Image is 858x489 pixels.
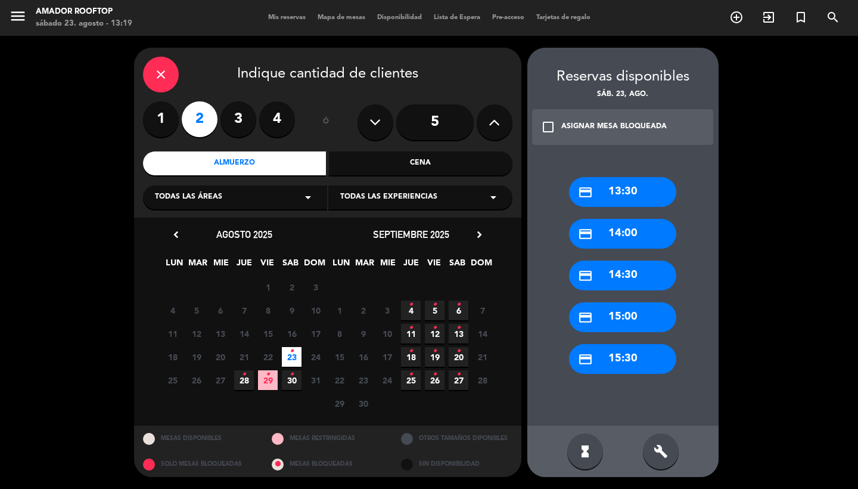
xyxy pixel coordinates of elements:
[569,177,676,207] div: 13:30
[143,57,512,92] div: Indique cantidad de clientes
[578,185,593,200] i: credit_card
[281,256,300,276] span: SAB
[266,365,270,384] i: •
[9,7,27,25] i: menu
[234,370,254,390] span: 28
[424,256,444,276] span: VIE
[729,10,744,24] i: add_circle_outline
[329,394,349,413] span: 29
[282,277,301,297] span: 2
[761,10,776,24] i: exit_to_app
[377,347,397,367] span: 17
[392,426,521,451] div: OTROS TAMAÑOS DIPONIBLES
[329,151,512,175] div: Cena
[456,365,461,384] i: •
[36,18,132,30] div: sábado 23. agosto - 13:19
[306,324,325,343] span: 17
[282,347,301,367] span: 23
[353,347,373,367] span: 16
[456,295,461,314] i: •
[472,301,492,320] span: 7
[329,301,349,320] span: 1
[377,324,397,343] span: 10
[456,318,461,338] i: •
[527,66,719,89] div: Reservas disponibles
[456,342,461,361] i: •
[186,347,206,367] span: 19
[263,451,392,477] div: MESAS BLOQUEADAS
[306,370,325,390] span: 31
[220,101,256,137] label: 3
[433,318,437,338] i: •
[258,277,278,297] span: 1
[401,324,421,343] span: 11
[449,370,468,390] span: 27
[472,324,492,343] span: 14
[304,256,324,276] span: DOM
[371,14,428,21] span: Disponibilidad
[143,151,327,175] div: Almuerzo
[377,301,397,320] span: 3
[301,190,315,205] i: arrow_drop_down
[355,256,374,276] span: MAR
[578,227,593,242] i: credit_card
[186,370,206,390] span: 26
[541,120,555,134] i: check_box_outline_blank
[164,256,184,276] span: LUN
[182,101,217,137] label: 2
[331,256,351,276] span: LUN
[9,7,27,29] button: menu
[242,365,246,384] i: •
[428,14,486,21] span: Lista de Espera
[234,256,254,276] span: JUE
[578,352,593,367] i: credit_card
[282,324,301,343] span: 16
[329,347,349,367] span: 15
[569,344,676,374] div: 15:30
[312,14,371,21] span: Mapa de mesas
[258,370,278,390] span: 29
[353,370,373,390] span: 23
[401,370,421,390] span: 25
[401,256,421,276] span: JUE
[472,347,492,367] span: 21
[163,347,182,367] span: 18
[409,342,413,361] i: •
[377,370,397,390] span: 24
[392,451,521,477] div: SIN DISPONIBILIDAD
[401,301,421,320] span: 4
[353,394,373,413] span: 30
[527,89,719,101] div: sáb. 23, ago.
[163,324,182,343] span: 11
[263,426,392,451] div: MESAS RESTRINGIDAS
[340,191,437,203] span: Todas las experiencias
[447,256,467,276] span: SAB
[210,324,230,343] span: 13
[471,256,490,276] span: DOM
[306,277,325,297] span: 3
[578,268,593,283] i: credit_card
[530,14,596,21] span: Tarjetas de regalo
[654,444,668,459] i: build
[329,324,349,343] span: 8
[210,347,230,367] span: 20
[794,10,808,24] i: turned_in_not
[433,295,437,314] i: •
[409,318,413,338] i: •
[290,342,294,361] i: •
[170,228,182,241] i: chevron_left
[425,370,444,390] span: 26
[472,370,492,390] span: 28
[163,301,182,320] span: 4
[134,426,263,451] div: MESAS DISPONIBLES
[36,6,132,18] div: Amador Rooftop
[409,295,413,314] i: •
[353,324,373,343] span: 9
[826,10,840,24] i: search
[378,256,397,276] span: MIE
[186,301,206,320] span: 5
[259,101,295,137] label: 4
[307,101,346,143] div: ó
[473,228,486,241] i: chevron_right
[486,190,500,205] i: arrow_drop_down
